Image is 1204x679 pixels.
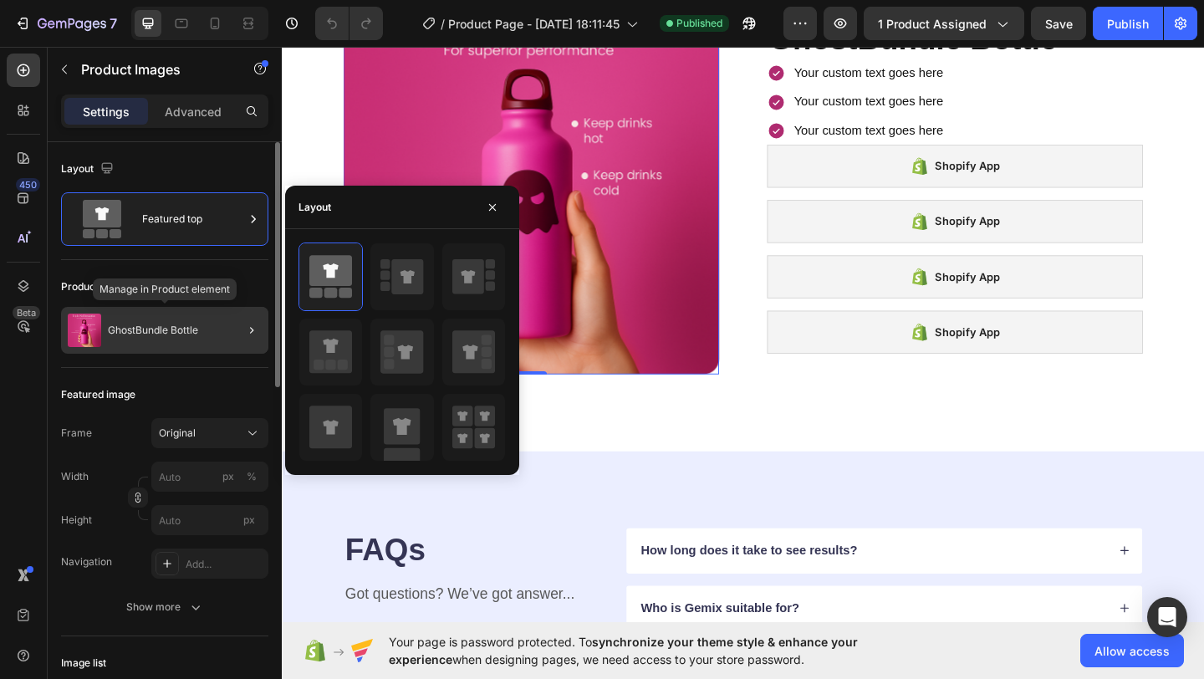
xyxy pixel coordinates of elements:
[110,13,117,33] p: 7
[243,513,255,526] span: px
[441,15,445,33] span: /
[61,469,89,484] label: Width
[1045,17,1073,31] span: Save
[390,542,626,559] p: How long does it take to see results?
[711,242,782,263] div: Shopify App
[108,324,198,336] p: GhostBundle Bottle
[390,605,563,622] p: Who is Gemix suitable for?
[83,103,130,120] p: Settings
[711,122,782,142] div: Shopify App
[389,633,923,668] span: Your page is password protected. To when designing pages, we need access to your store password.
[711,182,782,202] div: Shopify App
[151,418,268,448] button: Original
[1031,7,1086,40] button: Save
[218,467,238,487] button: %
[165,103,222,120] p: Advanced
[1093,7,1163,40] button: Publish
[68,314,101,347] img: product feature img
[61,513,92,528] label: Height
[126,599,204,615] div: Show more
[242,467,262,487] button: px
[61,656,106,671] div: Image list
[222,469,234,484] div: px
[389,635,858,666] span: synchronize your theme style & enhance your experience
[554,48,722,77] div: Your custom text goes here
[61,158,117,181] div: Layout
[61,592,268,622] button: Show more
[13,306,40,319] div: Beta
[1107,15,1149,33] div: Publish
[186,557,264,572] div: Add...
[247,469,257,484] div: %
[151,462,268,492] input: px%
[67,526,349,573] h2: FAQs
[142,200,244,238] div: Featured top
[1080,634,1184,667] button: Allow access
[61,554,112,569] div: Navigation
[1094,642,1170,660] span: Allow access
[554,79,722,109] div: Your custom text goes here
[151,505,268,535] input: px
[69,588,347,609] p: Got questions? We’ve got answer...
[61,387,135,402] div: Featured image
[1147,597,1187,637] div: Open Intercom Messenger
[7,7,125,40] button: 7
[315,7,383,40] div: Undo/Redo
[61,279,134,294] div: Product source
[448,15,620,33] span: Product Page - [DATE] 18:11:45
[864,7,1024,40] button: 1 product assigned
[878,15,987,33] span: 1 product assigned
[711,303,782,323] div: Shopify App
[81,59,223,79] p: Product Images
[676,16,722,31] span: Published
[16,178,40,191] div: 450
[61,426,92,441] label: Frame
[298,200,331,215] div: Layout
[282,44,1204,624] iframe: Design area
[159,426,196,441] span: Original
